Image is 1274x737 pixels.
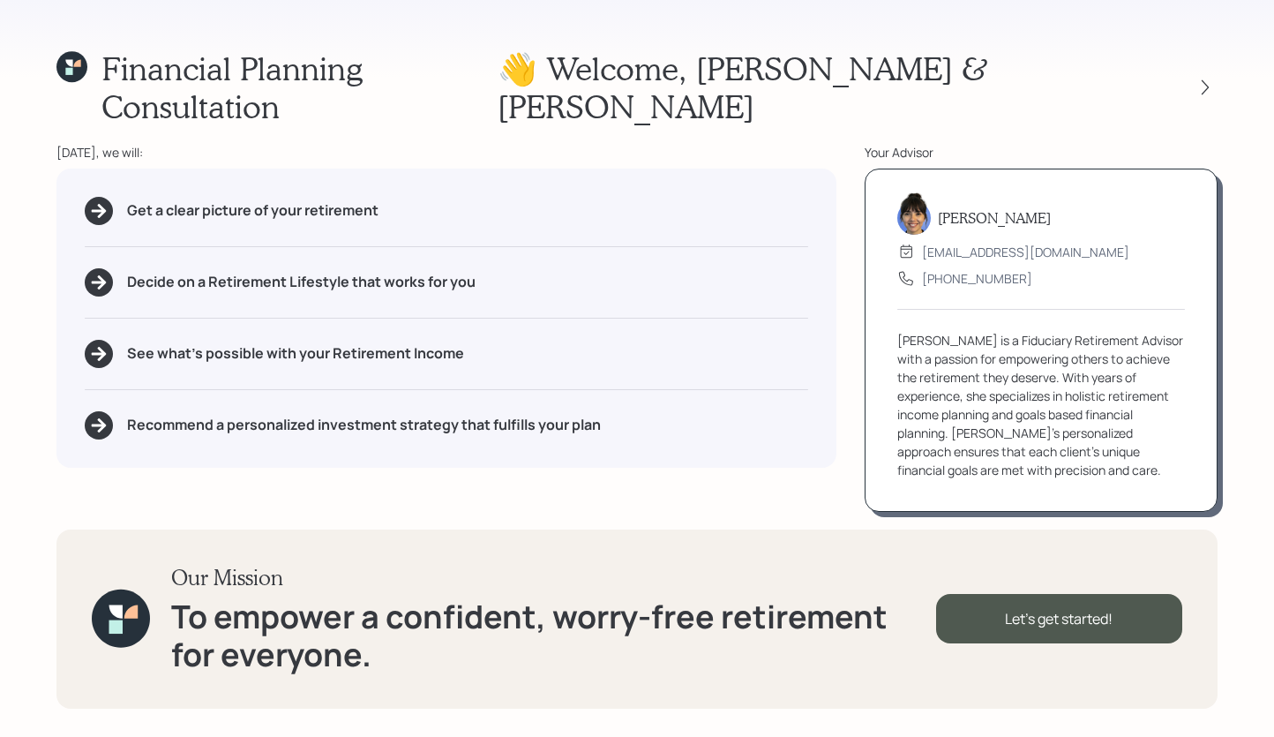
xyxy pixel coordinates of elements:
h3: Our Mission [171,565,935,590]
h1: 👋 Welcome , [PERSON_NAME] & [PERSON_NAME] [498,49,1161,125]
div: [DATE], we will: [56,143,836,162]
h1: To empower a confident, worry-free retirement for everyone. [171,598,935,673]
h5: See what's possible with your Retirement Income [127,345,464,362]
img: treva-nostdahl-headshot.png [897,192,931,235]
h5: Decide on a Retirement Lifestyle that works for you [127,274,476,290]
div: [PERSON_NAME] is a Fiduciary Retirement Advisor with a passion for empowering others to achieve t... [897,331,1185,479]
h5: Get a clear picture of your retirement [127,202,378,219]
div: Your Advisor [865,143,1218,162]
div: Let's get started! [936,594,1182,643]
h5: [PERSON_NAME] [938,209,1051,226]
h5: Recommend a personalized investment strategy that fulfills your plan [127,417,601,433]
div: [PHONE_NUMBER] [922,269,1032,288]
div: [EMAIL_ADDRESS][DOMAIN_NAME] [922,243,1129,261]
h1: Financial Planning Consultation [101,49,498,125]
